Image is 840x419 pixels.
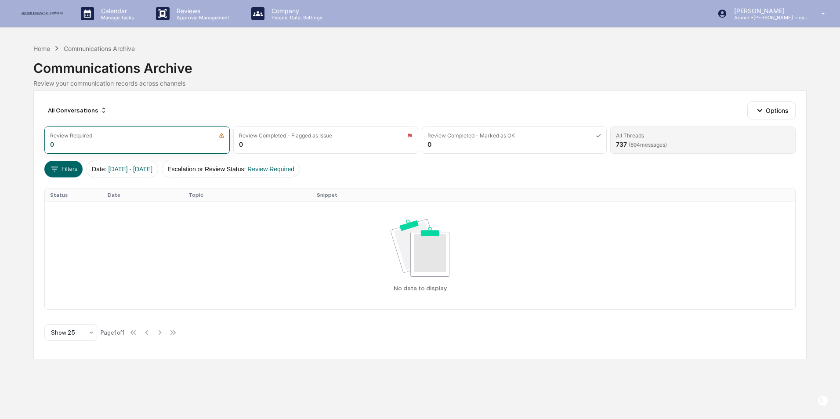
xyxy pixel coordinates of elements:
[427,141,431,148] div: 0
[264,7,327,14] p: Company
[394,285,447,292] p: No data to display
[102,188,183,202] th: Date
[407,133,413,138] img: icon
[33,45,50,52] div: Home
[86,161,158,177] button: Date:[DATE] - [DATE]
[94,14,138,21] p: Manage Tasks
[45,188,102,202] th: Status
[247,166,294,173] span: Review Required
[596,133,601,138] img: icon
[62,148,106,155] a: Powered byPylon
[616,132,644,139] div: All Threads
[44,103,111,117] div: All Conversations
[44,161,83,177] button: Filters
[219,133,224,138] img: icon
[747,101,795,119] button: Options
[311,188,795,202] th: Snippet
[33,53,806,76] div: Communications Archive
[629,141,667,148] span: ( 894 messages)
[109,166,153,173] span: [DATE] - [DATE]
[727,7,809,14] p: [PERSON_NAME]
[50,141,54,148] div: 0
[391,219,450,277] img: No data available
[87,149,106,155] span: Pylon
[50,132,92,139] div: Review Required
[101,329,125,336] div: Page 1 of 1
[427,132,515,139] div: Review Completed - Marked as OK
[94,7,138,14] p: Calendar
[170,14,234,21] p: Approval Management
[183,188,311,202] th: Topic
[727,14,809,21] p: Admin • [PERSON_NAME] Financial
[239,141,243,148] div: 0
[812,390,836,414] iframe: Open customer support
[239,132,332,139] div: Review Completed - Flagged as Issue
[162,161,300,177] button: Escalation or Review Status:Review Required
[33,79,806,87] div: Review your communication records across channels
[170,7,234,14] p: Reviews
[616,141,667,148] div: 737
[64,45,135,52] div: Communications Archive
[264,14,327,21] p: People, Data, Settings
[21,10,63,18] img: logo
